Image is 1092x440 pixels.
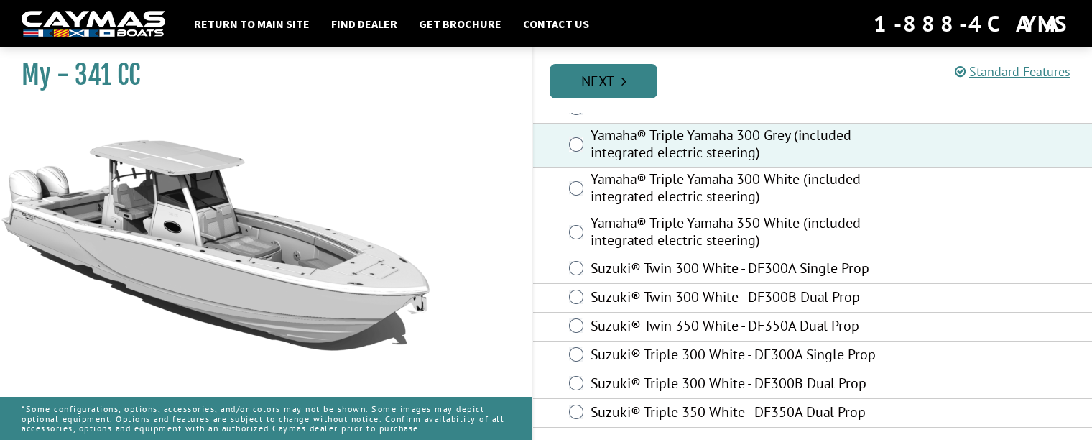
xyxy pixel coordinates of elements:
img: white-logo-c9c8dbefe5ff5ceceb0f0178aa75bf4bb51f6bca0971e226c86eb53dfe498488.png [22,11,165,37]
a: Find Dealer [324,14,404,33]
h1: My - 341 CC [22,59,496,91]
label: Suzuki® Triple 300 White - DF300B Dual Prop [591,375,892,395]
a: Next [550,64,657,98]
label: Suzuki® Triple 300 White - DF300A Single Prop [591,346,892,367]
label: Yamaha® Triple Yamaha 350 White (included integrated electric steering) [591,214,892,252]
label: Suzuki® Twin 350 White - DF350A Dual Prop [591,317,892,338]
label: Yamaha® Triple Yamaha 300 White (included integrated electric steering) [591,170,892,208]
label: Suzuki® Twin 300 White - DF300A Single Prop [591,260,892,280]
div: 1-888-4CAYMAS [874,8,1070,40]
label: Yamaha® Triple Yamaha 300 Grey (included integrated electric steering) [591,127,892,165]
a: Contact Us [516,14,596,33]
label: Suzuki® Twin 300 White - DF300B Dual Prop [591,288,892,309]
a: Standard Features [955,63,1070,80]
ul: Pagination [546,62,1092,98]
p: *Some configurations, options, accessories, and/or colors may not be shown. Some images may depic... [22,397,510,440]
a: Get Brochure [412,14,509,33]
label: Suzuki® Triple 350 White - DF350A Dual Prop [591,403,892,424]
a: Return to main site [187,14,317,33]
